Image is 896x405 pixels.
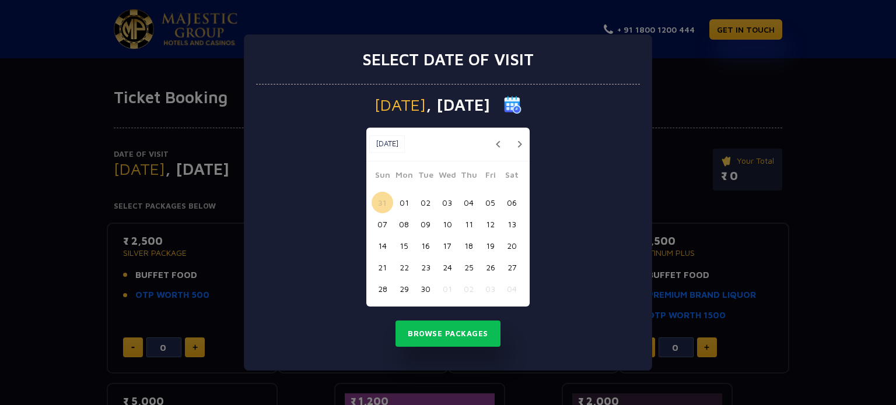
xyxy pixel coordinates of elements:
[480,168,501,185] span: Fri
[501,168,523,185] span: Sat
[458,213,480,235] button: 11
[372,192,393,213] button: 31
[436,235,458,256] button: 17
[501,278,523,300] button: 04
[436,168,458,185] span: Wed
[436,213,458,235] button: 10
[393,278,415,300] button: 29
[480,256,501,278] button: 26
[458,278,480,300] button: 02
[436,256,458,278] button: 24
[480,213,501,235] button: 12
[436,192,458,213] button: 03
[501,192,523,213] button: 06
[393,235,415,256] button: 15
[501,213,523,235] button: 13
[415,213,436,235] button: 09
[415,192,436,213] button: 02
[415,168,436,185] span: Tue
[372,278,393,300] button: 28
[362,50,534,69] h3: Select date of visit
[458,235,480,256] button: 18
[480,278,501,300] button: 03
[415,235,436,256] button: 16
[501,256,523,278] button: 27
[395,321,501,347] button: Browse Packages
[436,278,458,300] button: 01
[415,278,436,300] button: 30
[393,168,415,185] span: Mon
[458,256,480,278] button: 25
[372,235,393,256] button: 14
[372,213,393,235] button: 07
[372,168,393,185] span: Sun
[372,256,393,278] button: 21
[393,192,415,213] button: 01
[504,96,521,114] img: calender icon
[501,235,523,256] button: 20
[374,97,426,113] span: [DATE]
[458,192,480,213] button: 04
[426,97,490,113] span: , [DATE]
[369,135,405,153] button: [DATE]
[393,213,415,235] button: 08
[458,168,480,185] span: Thu
[480,192,501,213] button: 05
[415,256,436,278] button: 23
[393,256,415,278] button: 22
[480,235,501,256] button: 19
